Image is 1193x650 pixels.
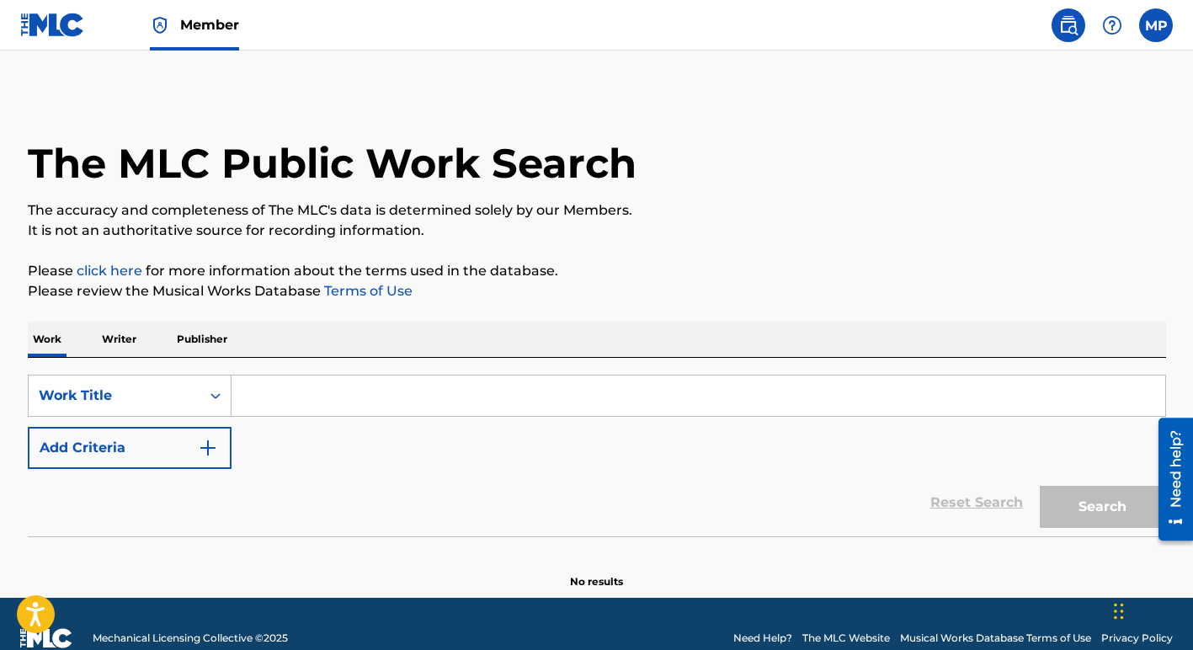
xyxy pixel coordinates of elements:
[172,322,232,357] p: Publisher
[28,221,1166,241] p: It is not an authoritative source for recording information.
[28,200,1166,221] p: The accuracy and completeness of The MLC's data is determined solely by our Members.
[20,628,72,648] img: logo
[1146,411,1193,546] iframe: Resource Center
[20,13,85,37] img: MLC Logo
[1109,569,1193,650] iframe: Chat Widget
[28,427,232,469] button: Add Criteria
[1139,8,1173,42] div: User Menu
[198,438,218,458] img: 9d2ae6d4665cec9f34b9.svg
[321,283,413,299] a: Terms of Use
[28,261,1166,281] p: Please for more information about the terms used in the database.
[1058,15,1078,35] img: search
[39,386,190,406] div: Work Title
[28,375,1166,536] form: Search Form
[570,554,623,589] p: No results
[28,138,636,189] h1: The MLC Public Work Search
[1102,15,1122,35] img: help
[1101,631,1173,646] a: Privacy Policy
[802,631,890,646] a: The MLC Website
[180,15,239,35] span: Member
[1095,8,1129,42] div: Help
[150,15,170,35] img: Top Rightsholder
[97,322,141,357] p: Writer
[900,631,1091,646] a: Musical Works Database Terms of Use
[1114,586,1124,637] div: Drag
[93,631,288,646] span: Mechanical Licensing Collective © 2025
[28,322,67,357] p: Work
[1052,8,1085,42] a: Public Search
[28,281,1166,301] p: Please review the Musical Works Database
[77,263,142,279] a: click here
[733,631,792,646] a: Need Help?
